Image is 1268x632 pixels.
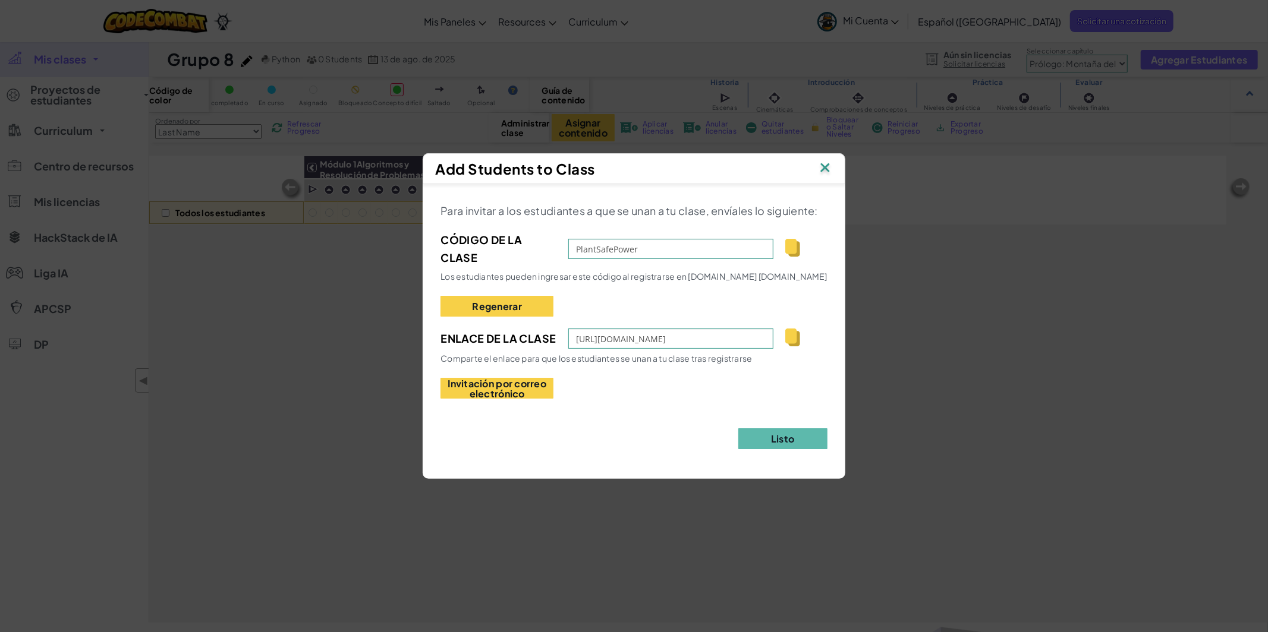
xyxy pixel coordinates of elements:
[441,353,752,364] span: Comparte el enlace para que los estudiantes se unan a tu clase tras registrarse
[738,428,827,449] button: Listo
[441,378,553,399] button: Invitación por correo electrónico
[435,160,595,178] span: Add Students to Class
[785,239,800,257] img: IconCopy.svg
[817,160,833,178] img: IconClose.svg
[441,271,827,282] span: Los estudiantes pueden ingresar este código al registrarse en [DOMAIN_NAME] [DOMAIN_NAME]
[441,330,556,347] span: Enlace de la clase
[785,328,800,346] img: IconCopy.svg
[441,296,553,317] button: Regenerar
[441,204,818,217] span: Para invitar a los estudiantes a que se unan a tu clase, envíales lo siguiente:
[441,231,556,267] span: Código de la clase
